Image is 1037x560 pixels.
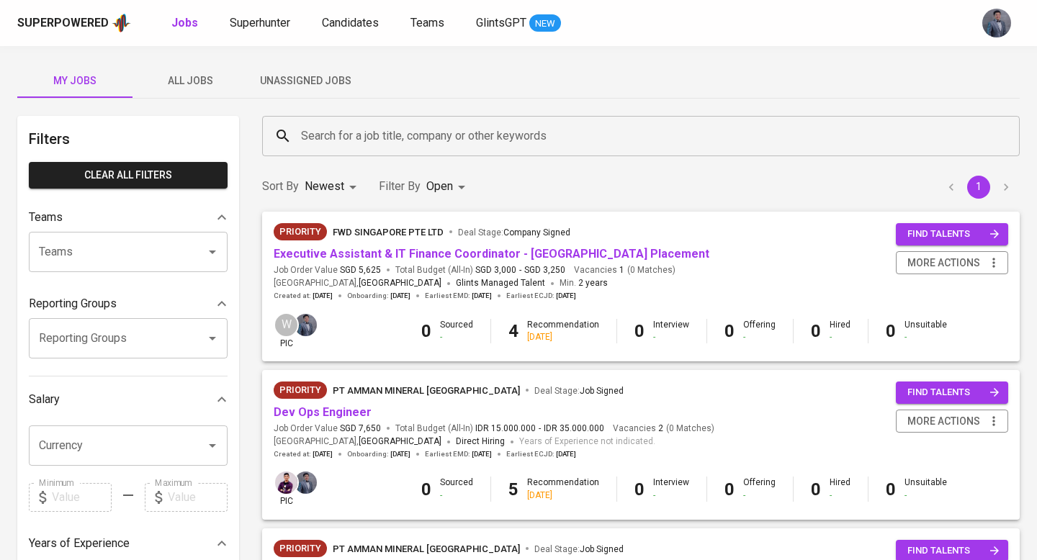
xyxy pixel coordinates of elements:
[527,489,599,502] div: [DATE]
[578,278,608,288] span: 2 years
[653,489,689,502] div: -
[527,331,599,343] div: [DATE]
[634,321,645,341] b: 0
[476,16,526,30] span: GlintsGPT
[52,483,112,512] input: Value
[295,471,317,494] img: jhon@glints.com
[527,319,599,343] div: Recommendation
[202,435,223,456] button: Open
[274,291,333,301] span: Created at :
[613,423,714,435] span: Vacancies ( 0 Matches )
[904,331,947,343] div: -
[544,423,604,435] span: IDR 35.000.000
[390,291,410,301] span: [DATE]
[274,541,327,556] span: Priority
[274,312,299,338] div: W
[29,127,228,150] h6: Filters
[256,72,354,90] span: Unassigned Jobs
[904,477,947,501] div: Unsuitable
[896,251,1008,275] button: more actions
[456,436,505,446] span: Direct Hiring
[508,321,518,341] b: 4
[305,178,344,195] p: Newest
[390,449,410,459] span: [DATE]
[29,203,228,232] div: Teams
[508,479,518,500] b: 5
[230,14,293,32] a: Superhunter
[274,312,299,350] div: pic
[274,225,327,239] span: Priority
[830,319,850,343] div: Hired
[458,227,570,238] span: Deal Stage :
[967,176,990,199] button: page 1
[907,412,980,430] span: more actions
[274,381,327,399] div: New Job received from Demand Team
[907,384,1000,401] span: find talents
[29,162,228,189] button: Clear All filters
[503,227,570,238] span: Company Signed
[506,449,576,459] span: Earliest ECJD :
[830,331,850,343] div: -
[426,173,470,200] div: Open
[29,289,228,318] div: Reporting Groups
[274,470,299,507] div: pic
[29,209,63,226] p: Teams
[29,295,117,312] p: Reporting Groups
[580,544,624,554] span: Job Signed
[724,479,735,500] b: 0
[938,176,1020,199] nav: pagination navigation
[519,264,521,276] span: -
[274,405,372,419] a: Dev Ops Engineer
[410,16,444,30] span: Teams
[29,385,228,414] div: Salary
[274,247,709,261] a: Executive Assistant & IT Finance Coordinator - [GEOGRAPHIC_DATA] Placement
[262,178,299,195] p: Sort By
[40,166,216,184] span: Clear All filters
[519,435,655,449] span: Years of Experience not indicated.
[29,529,228,558] div: Years of Experience
[475,264,516,276] span: SGD 3,000
[574,264,675,276] span: Vacancies ( 0 Matches )
[617,264,624,276] span: 1
[202,242,223,262] button: Open
[141,72,239,90] span: All Jobs
[410,14,447,32] a: Teams
[340,264,381,276] span: SGD 5,625
[556,449,576,459] span: [DATE]
[656,423,663,435] span: 2
[560,278,608,288] span: Min.
[274,435,441,449] span: [GEOGRAPHIC_DATA] ,
[347,449,410,459] span: Onboarding :
[724,321,735,341] b: 0
[534,544,624,554] span: Deal Stage :
[313,291,333,301] span: [DATE]
[653,319,689,343] div: Interview
[333,227,444,238] span: FWD Singapore Pte Ltd
[904,489,947,502] div: -
[472,291,492,301] span: [DATE]
[440,331,473,343] div: -
[907,254,980,272] span: more actions
[171,16,198,30] b: Jobs
[440,319,473,343] div: Sourced
[440,477,473,501] div: Sourced
[653,477,689,501] div: Interview
[527,477,599,501] div: Recommendation
[29,535,130,552] p: Years of Experience
[524,264,565,276] span: SGD 3,250
[274,264,381,276] span: Job Order Value
[274,423,381,435] span: Job Order Value
[171,14,201,32] a: Jobs
[275,471,297,494] img: erwin@glints.com
[333,543,520,554] span: PT Amman Mineral [GEOGRAPHIC_DATA]
[896,223,1008,245] button: find talents
[475,423,536,435] span: IDR 15.000.000
[539,423,541,435] span: -
[653,331,689,343] div: -
[506,291,576,301] span: Earliest ECJD :
[534,386,624,396] span: Deal Stage :
[274,223,327,240] div: New Job received from Demand Team
[830,477,850,501] div: Hired
[456,278,545,288] span: Glints Managed Talent
[340,423,381,435] span: SGD 7,650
